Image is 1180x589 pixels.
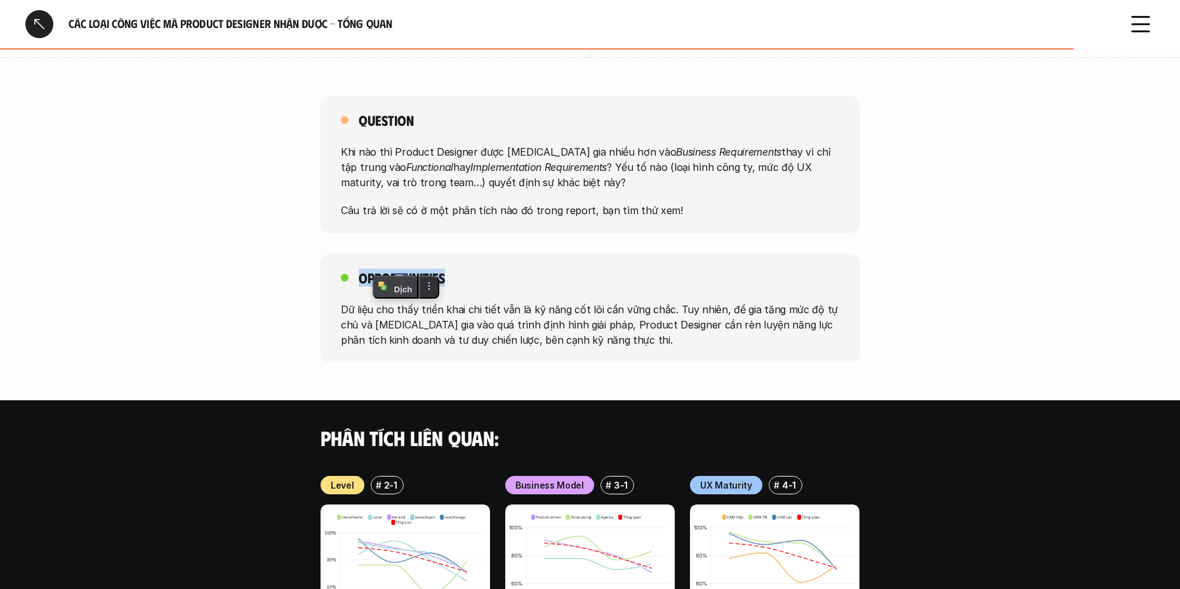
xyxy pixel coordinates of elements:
h4: Phân tích liên quan: [321,426,860,450]
p: 4-1 [782,478,796,492]
p: Khi nào thì Product Designer được [MEDICAL_DATA] gia nhiều hơn vào thay vì chỉ tập trung vào hay ... [341,144,840,190]
p: Câu trả lời sẽ có ở một phân tích nào đó trong report, bạn tìm thử xem! [341,203,840,218]
p: Level [331,478,354,492]
h6: # [606,480,611,489]
h5: Opportunities [359,269,445,287]
p: 3-1 [614,478,628,492]
em: Functional [406,161,453,173]
h6: # [375,480,381,489]
em: Implementation Requirements [470,161,607,173]
em: Business Requirements [676,146,781,158]
h6: # [774,480,779,489]
p: 2-1 [383,478,397,492]
h5: Question [359,111,414,129]
p: Business Model [515,478,584,492]
p: UX Maturity [700,478,752,492]
h6: Các loại công việc mà Product Designer nhận được - Tổng quan [69,17,1111,31]
p: Dữ liệu cho thấy triển khai chi tiết vẫn là kỹ năng cốt lõi cần vững chắc. Tuy nhiên, để gia tăng... [341,301,840,347]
